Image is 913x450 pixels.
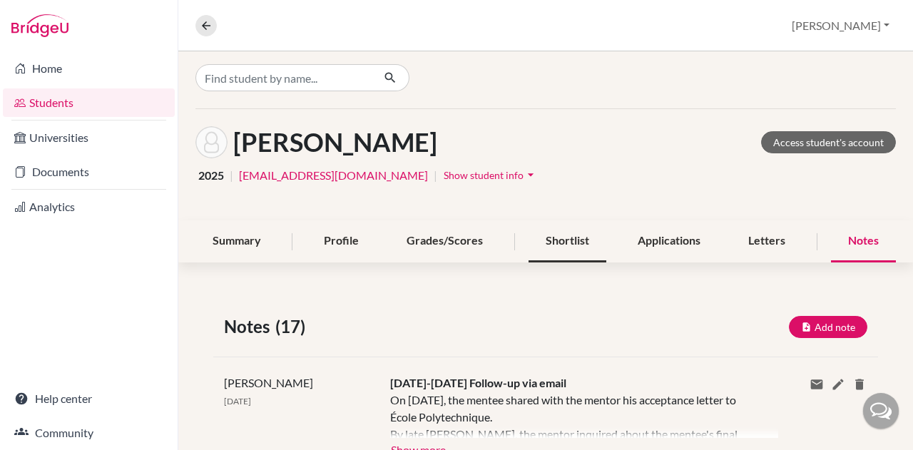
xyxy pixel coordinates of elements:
[443,164,539,186] button: Show student infoarrow_drop_down
[761,131,896,153] a: Access student's account
[3,54,175,83] a: Home
[233,127,437,158] h1: [PERSON_NAME]
[524,168,538,182] i: arrow_drop_down
[239,167,428,184] a: [EMAIL_ADDRESS][DOMAIN_NAME]
[224,396,251,406] span: [DATE]
[31,10,63,23] span: Súgó
[434,167,437,184] span: |
[198,167,224,184] span: 2025
[390,376,566,389] span: [DATE]-[DATE] Follow-up via email
[3,123,175,152] a: Universities
[529,220,606,262] div: Shortlist
[3,193,175,221] a: Analytics
[390,392,757,438] div: On [DATE], the mentee shared with the mentor his acceptance letter to École Polytechnique. By lat...
[230,167,233,184] span: |
[3,419,175,447] a: Community
[621,220,718,262] div: Applications
[731,220,802,262] div: Letters
[224,314,275,339] span: Notes
[785,12,896,39] button: [PERSON_NAME]
[3,88,175,117] a: Students
[11,14,68,37] img: Bridge-U
[831,220,896,262] div: Notes
[3,384,175,413] a: Help center
[224,376,313,389] span: [PERSON_NAME]
[307,220,376,262] div: Profile
[789,316,867,338] button: Add note
[195,126,228,158] img: László Pyber's avatar
[3,158,175,186] a: Documents
[275,314,311,339] span: (17)
[444,169,524,181] span: Show student info
[195,64,372,91] input: Find student by name...
[195,220,278,262] div: Summary
[389,220,500,262] div: Grades/Scores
